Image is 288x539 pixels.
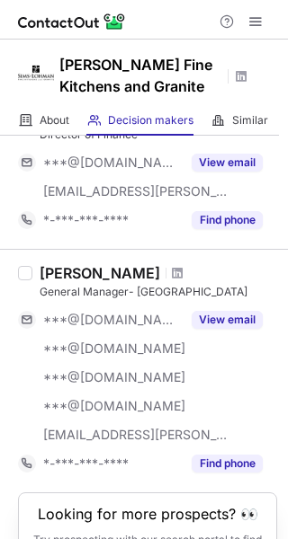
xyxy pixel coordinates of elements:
[43,369,185,385] span: ***@[DOMAIN_NAME]
[40,264,160,282] div: [PERSON_NAME]
[43,398,185,414] span: ***@[DOMAIN_NAME]
[59,54,221,97] h1: [PERSON_NAME] Fine Kitchens and Granite
[192,154,263,172] button: Reveal Button
[18,55,54,91] img: 239d5a153846451ba5990be4b6dbd2e9
[40,284,277,300] div: General Manager- [GEOGRAPHIC_DATA]
[43,155,181,171] span: ***@[DOMAIN_NAME]
[18,11,126,32] img: ContactOut v5.3.10
[192,311,263,329] button: Reveal Button
[43,312,181,328] span: ***@[DOMAIN_NAME]
[40,113,69,128] span: About
[192,211,263,229] button: Reveal Button
[38,506,258,522] header: Looking for more prospects? 👀
[43,427,230,443] span: [EMAIL_ADDRESS][PERSON_NAME][DOMAIN_NAME]
[108,113,193,128] span: Decision makers
[43,183,230,199] span: [EMAIL_ADDRESS][PERSON_NAME][DOMAIN_NAME]
[232,113,268,128] span: Similar
[43,340,185,357] span: ***@[DOMAIN_NAME]
[192,455,263,473] button: Reveal Button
